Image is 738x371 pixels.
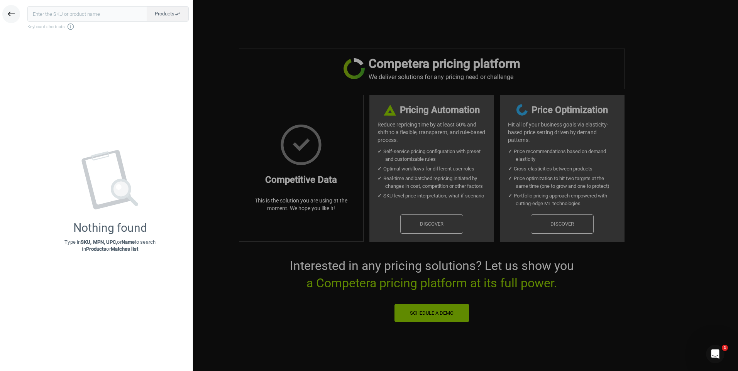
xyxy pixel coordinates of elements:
span: Keyboard shortcuts [27,23,189,30]
button: keyboard_backspace [2,5,20,23]
iframe: Intercom live chat [706,345,724,363]
i: keyboard_backspace [7,9,16,19]
i: info_outline [67,23,74,30]
button: Productsswap_horiz [147,6,189,22]
span: 1 [722,345,728,351]
strong: Name [122,239,135,245]
i: swap_horiz [174,11,181,17]
div: Nothing found [73,221,147,235]
span: Products [155,10,181,17]
strong: Products [86,246,107,252]
strong: SKU, MPN, UPC, [81,239,117,245]
strong: Matches list [111,246,138,252]
input: Enter the SKU or product name [27,6,147,22]
p: Type in or to search in or [64,239,156,253]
